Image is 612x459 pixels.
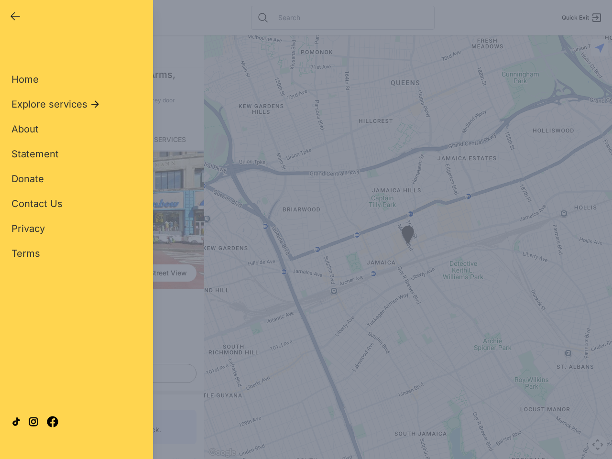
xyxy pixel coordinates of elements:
[11,222,45,235] a: Privacy
[11,248,40,259] span: Terms
[11,98,87,111] span: Explore services
[11,173,44,185] span: Donate
[11,73,39,86] a: Home
[11,147,59,161] a: Statement
[11,123,39,135] span: About
[11,98,101,111] button: Explore services
[11,198,63,209] span: Contact Us
[11,247,40,260] a: Terms
[11,148,59,160] span: Statement
[11,122,39,136] a: About
[11,172,44,186] a: Donate
[11,197,63,210] a: Contact Us
[11,74,39,85] span: Home
[11,223,45,234] span: Privacy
